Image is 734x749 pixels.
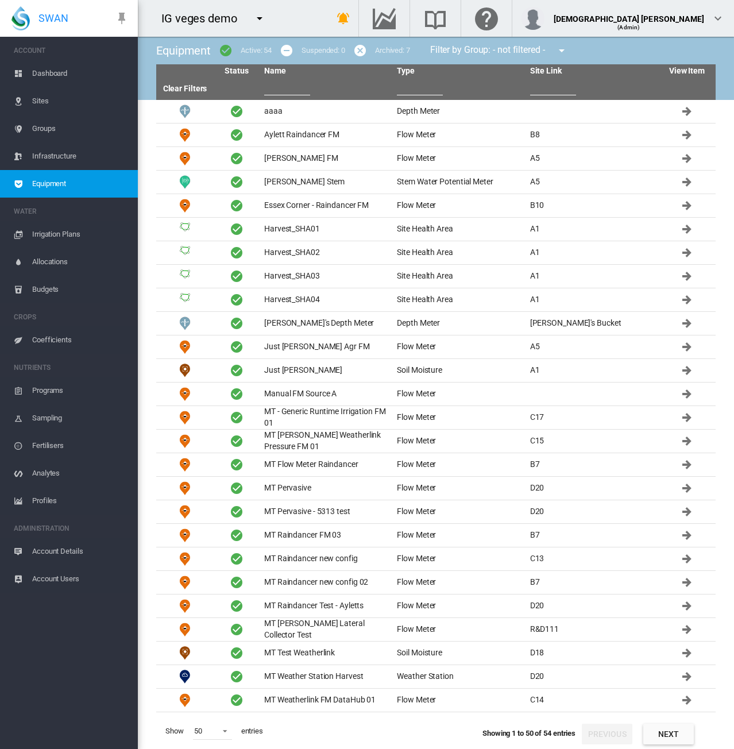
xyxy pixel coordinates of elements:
[392,689,525,712] td: Flow Meter
[156,642,716,665] tr: Soil Moisture MT Test Weatherlink Soil Moisture D18 Click to go to equipment
[260,100,392,123] td: aaaa
[675,477,698,500] button: Click to go to equipment
[521,7,544,30] img: profile.jpg
[32,326,129,354] span: Coefficients
[178,646,192,660] img: 11.svg
[680,269,694,283] md-icon: Click to go to equipment
[156,312,716,335] tr: Depth Meter [PERSON_NAME]'s Depth Meter Depth Meter [PERSON_NAME]'s Bucket Click to go to equipment
[230,528,244,542] span: Active
[260,123,392,146] td: Aylett Raindancer FM
[675,100,698,123] button: Click to go to equipment
[392,571,525,594] td: Flow Meter
[178,222,192,236] img: 3.svg
[680,411,694,424] md-icon: Click to go to equipment
[230,552,244,566] span: Active
[230,599,244,613] span: Active
[526,689,658,712] td: C14
[555,44,569,57] md-icon: icon-menu-down
[392,547,525,570] td: Flow Meter
[230,481,244,495] span: Active
[302,45,345,56] div: Suspended: 0
[392,100,525,123] td: Depth Meter
[230,199,244,213] span: Active
[680,552,694,566] md-icon: Click to go to equipment
[675,123,698,146] button: Click to go to equipment
[32,432,129,460] span: Fertilisers
[11,6,30,30] img: SWAN-Landscape-Logo-Colour-drop.png
[675,383,698,406] button: Click to go to equipment
[675,406,698,429] button: Click to go to equipment
[280,44,293,57] md-icon: icon-minus-circle
[680,199,694,213] md-icon: Click to go to equipment
[156,194,214,217] td: Flow Meter
[422,39,577,62] div: Filter by Group: - not filtered -
[156,123,214,146] td: Flow Meter
[680,599,694,613] md-icon: Click to go to equipment
[260,218,392,241] td: Harvest_SHA01
[156,265,716,288] tr: Site Health Area Harvest_SHA03 Site Health Area A1 Click to go to equipment
[526,218,658,241] td: A1
[178,199,192,213] img: 9.svg
[178,316,192,330] img: 20.svg
[392,383,525,406] td: Flow Meter
[178,481,192,495] img: 9.svg
[241,45,272,56] div: Active: 54
[156,712,716,736] tr: Soil Moisture MT Weatherlink SM 02 Soil Moisture D18 Click to go to equipment
[422,11,449,25] md-icon: Search the knowledge base
[482,729,575,738] span: Showing 1 to 50 of 54 entries
[680,128,694,142] md-icon: Click to go to equipment
[230,105,244,118] span: Active
[260,335,392,358] td: Just [PERSON_NAME] Agr FM
[178,246,192,260] img: 3.svg
[275,39,298,62] button: icon-minus-circle
[392,359,525,382] td: Soil Moisture
[14,358,129,377] span: NUTRIENTS
[156,265,214,288] td: Site Health Area
[680,246,694,260] md-icon: Click to go to equipment
[230,646,244,660] span: Active
[337,11,350,25] md-icon: icon-bell-ring
[156,594,716,618] tr: Flow Meter MT Raindancer Test - Ayletts Flow Meter D20 Click to go to equipment
[156,171,214,194] td: Stem Water Potential Meter
[156,406,214,429] td: Flow Meter
[178,576,192,589] img: 9.svg
[675,194,698,217] button: Click to go to equipment
[680,458,694,472] md-icon: Click to go to equipment
[675,359,698,382] button: Click to go to equipment
[392,500,525,523] td: Flow Meter
[260,712,392,735] td: MT Weatherlink SM 02
[675,265,698,288] button: Click to go to equipment
[156,147,214,170] td: Flow Meter
[675,147,698,170] button: Click to go to equipment
[178,269,192,283] img: 3.svg
[680,623,694,636] md-icon: Click to go to equipment
[230,316,244,330] span: Active
[156,288,214,311] td: Site Health Area
[156,312,214,335] td: Depth Meter
[260,453,392,476] td: MT Flow Meter Raindancer
[526,712,658,735] td: D18
[156,500,716,524] tr: Flow Meter MT Pervasive - 5313 test Flow Meter D20 Click to go to equipment
[32,487,129,515] span: Profiles
[156,453,214,476] td: Flow Meter
[680,364,694,377] md-icon: Click to go to equipment
[680,387,694,401] md-icon: Click to go to equipment
[526,312,658,335] td: [PERSON_NAME]'s Bucket
[392,406,525,429] td: Flow Meter
[32,565,129,593] span: Account Users
[260,288,392,311] td: Harvest_SHA04
[156,241,214,264] td: Site Health Area
[230,505,244,519] span: Active
[526,241,658,264] td: A1
[178,434,192,448] img: 9.svg
[230,340,244,354] span: Active
[32,248,129,276] span: Allocations
[260,171,392,194] td: [PERSON_NAME] Stem
[473,11,500,25] md-icon: Click here for help
[680,152,694,165] md-icon: Click to go to equipment
[260,547,392,570] td: MT Raindancer new config
[156,359,716,383] tr: Soil Moisture Just [PERSON_NAME] Soil Moisture A1 Click to go to equipment
[32,60,129,87] span: Dashboard
[156,100,214,123] td: Depth Meter
[156,171,716,194] tr: Stem Water Potential Meter [PERSON_NAME] Stem Stem Water Potential Meter A5 Click to go to equipment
